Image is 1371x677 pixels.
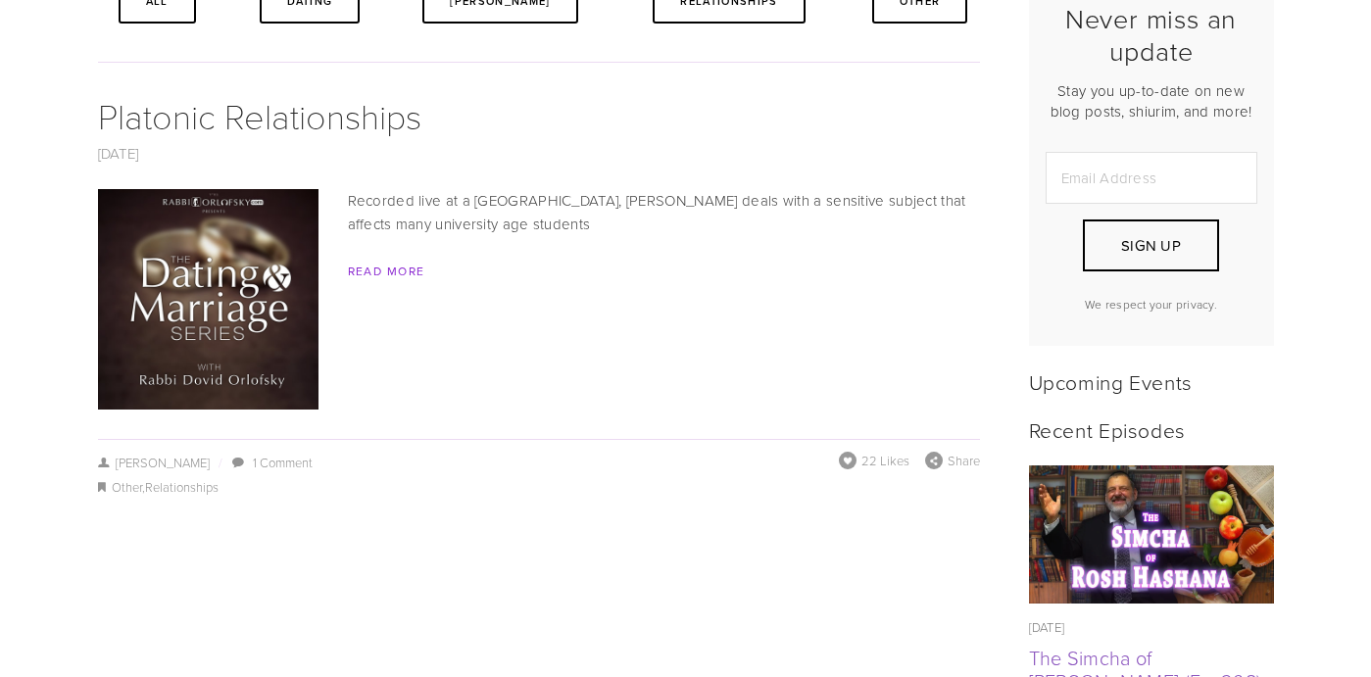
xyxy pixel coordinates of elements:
h2: Upcoming Events [1029,369,1274,394]
a: Platonic Relationships [98,91,421,139]
p: Recorded live at a [GEOGRAPHIC_DATA], [PERSON_NAME] deals with a sensitive subject that affects m... [98,189,980,236]
a: [PERSON_NAME] [98,454,211,471]
p: We respect your privacy. [1046,296,1257,313]
div: , [98,476,980,500]
input: Email Address [1046,152,1257,204]
a: Other [112,478,142,496]
a: The Simcha of Rosh Hashana (Ep. 298) [1029,465,1274,604]
a: Relationships [145,478,219,496]
div: Share [925,452,980,469]
time: [DATE] [1029,618,1065,636]
button: Sign Up [1083,219,1218,271]
a: Read More [348,263,425,279]
p: Stay you up-to-date on new blog posts, shiurim, and more! [1046,80,1257,121]
img: Platonic Relationships [98,189,318,410]
img: The Simcha of Rosh Hashana (Ep. 298) [1028,465,1274,604]
span: 22 Likes [861,452,909,469]
h2: Never miss an update [1046,3,1257,67]
span: Sign Up [1121,235,1181,256]
a: 1 Comment [253,454,313,471]
h2: Recent Episodes [1029,417,1274,442]
span: / [210,454,229,471]
a: [DATE] [98,143,139,164]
